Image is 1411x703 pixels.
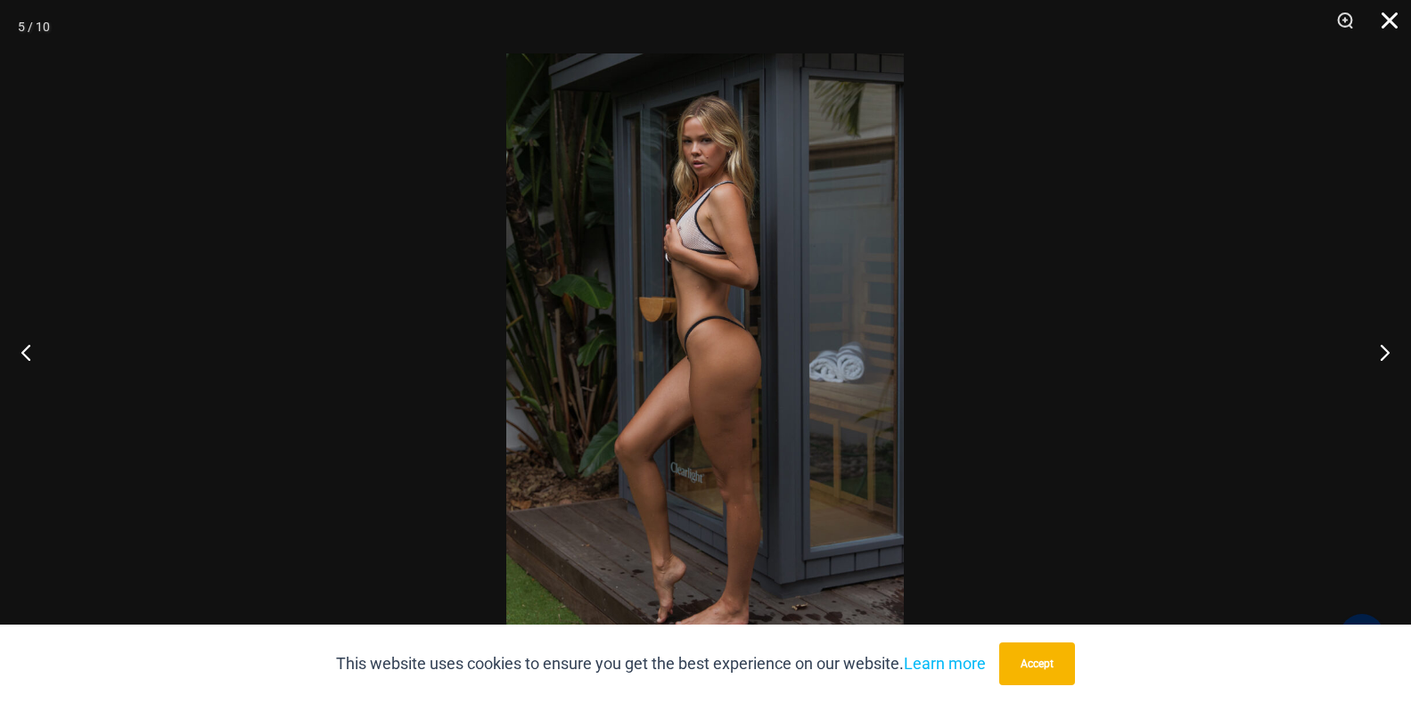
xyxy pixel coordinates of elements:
[506,53,904,650] img: Trade Winds IvoryInk 384 Top 453 Micro 02
[904,654,986,673] a: Learn more
[1344,307,1411,396] button: Next
[336,650,986,677] p: This website uses cookies to ensure you get the best experience on our website.
[18,13,50,40] div: 5 / 10
[999,642,1075,685] button: Accept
